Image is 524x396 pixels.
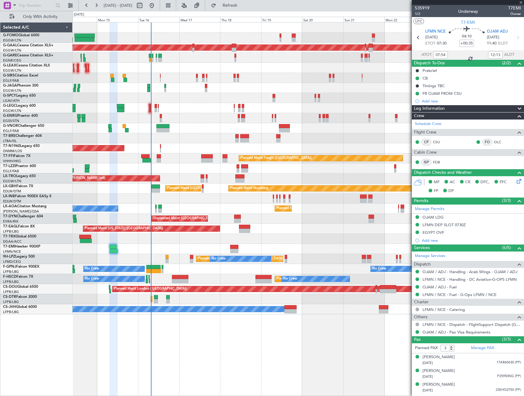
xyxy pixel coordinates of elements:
[16,15,64,19] span: Only With Activity
[302,17,343,22] div: Sat 20
[3,235,36,238] a: T7-TRXGlobal 6500
[3,159,21,163] a: VHHH/HKG
[422,98,521,104] div: Add new
[500,179,507,185] span: FFC
[487,41,497,47] span: 11:40
[414,129,437,136] span: Flight Crew
[372,264,386,273] div: No Crew
[97,17,138,22] div: Mon 15
[3,34,19,37] span: G-FOMO
[421,139,431,145] div: CP
[3,194,51,198] a: LX-INBFalcon 900EX EASy II
[3,290,19,294] a: LFPB/LBG
[3,104,16,108] span: G-LEGC
[3,239,22,244] a: DGAA/ACC
[138,17,179,22] div: Tue 16
[3,184,33,188] a: LX-GBHFalcon 7X
[414,112,424,120] span: Crew
[414,60,445,67] span: Dispatch To-Dos
[3,94,16,98] span: G-SPCY
[3,44,53,47] a: G-GAALCessna Citation XLS+
[415,253,445,259] a: Manage Services
[3,295,37,299] a: CS-DTRFalcon 2000
[3,144,40,148] a: T7-N1960Legacy 650
[433,159,447,165] a: FDB
[3,275,33,279] a: F-HECDFalcon 7X
[502,244,511,251] span: (5/5)
[3,219,18,224] a: EVRA/RIX
[502,197,511,204] span: (3/3)
[425,34,438,41] span: [DATE]
[434,179,440,185] span: MF
[497,374,521,379] span: P25950NG (PP)
[343,17,384,22] div: Sun 21
[3,144,20,148] span: T7-N1960
[422,215,444,220] div: OJAM LDG
[3,174,36,178] a: LX-TROLegacy 650
[422,382,455,388] div: [PERSON_NAME]
[3,215,17,218] span: T7-DYN
[413,19,424,24] button: UTC
[487,29,508,35] span: OJAM ADJ
[422,52,432,58] span: ATOT
[3,169,19,173] a: EGLF/FAB
[3,189,21,194] a: EDLW/DTM
[3,179,21,184] a: EGGW/LTN
[482,139,492,145] div: FO
[3,68,21,73] a: EGGW/LTN
[3,154,14,158] span: T7-FFI
[415,11,430,16] span: 1/2
[3,209,39,214] a: [PERSON_NAME]/QSA
[3,229,19,234] a: LFPB/LBG
[3,275,16,279] span: F-HECD
[422,374,433,379] span: [DATE]
[422,330,490,335] a: OJAM / ADJ - Pax Visa Requirements
[508,5,521,11] span: T7EMI
[3,265,16,269] span: F-GPNJ
[179,17,220,22] div: Wed 17
[415,121,441,127] a: Schedule Crew
[437,41,447,47] span: 07:30
[3,259,21,264] a: LFMD/CEQ
[3,205,17,208] span: LX-AOA
[494,139,508,145] a: OLC
[422,269,517,274] a: OJAM / ADJ - Handling - Arab Wings - OJAM / ADJ
[3,58,21,63] a: EGNR/CEG
[3,235,16,238] span: T7-TRX
[56,17,97,22] div: Sun 14
[414,299,429,306] span: Charter
[422,238,521,243] div: Add new
[3,54,17,57] span: G-GARE
[3,164,36,168] a: T7-LZZIPraetor 600
[414,244,430,252] span: Services
[3,74,38,77] a: G-SIRSCitation Excel
[153,214,231,223] div: Unplanned Maint [GEOGRAPHIC_DATA] (Riga Intl)
[212,254,226,263] div: No Crew
[3,109,21,113] a: EGGW/LTN
[425,41,435,47] span: ETOT
[114,284,187,294] div: Planned Maint London ([GEOGRAPHIC_DATA])
[3,114,17,118] span: G-ENRG
[3,194,15,198] span: LX-INB
[465,179,470,185] span: CR
[3,285,38,289] a: CS-DOUGlobal 6500
[217,3,243,8] span: Refresh
[230,184,268,193] div: Planned Maint Nurnberg
[3,48,21,53] a: EGGW/LTN
[414,169,472,176] span: Dispatch Checks and Weather
[3,255,35,259] a: 9H-LPZLegacy 500
[261,17,302,22] div: Fri 19
[422,277,517,282] a: LFMN / NCE - Handling - DC Aviation-G-OPS LFMN
[415,345,438,351] label: Planned PAX
[3,54,53,57] a: G-GARECessna Citation XLS+
[508,11,521,16] span: Owner
[3,265,39,269] a: F-GPNJFalcon 900EX
[422,368,455,374] div: [PERSON_NAME]
[433,139,447,145] a: CSU
[422,91,462,96] div: FR OJAM FROM CSU
[167,184,263,193] div: Planned Maint [GEOGRAPHIC_DATA] ([GEOGRAPHIC_DATA])
[471,345,494,351] a: Manage PAX
[415,206,444,212] a: Manage Permits
[422,83,445,88] div: Timings TBC
[3,280,19,284] a: LFPB/LBG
